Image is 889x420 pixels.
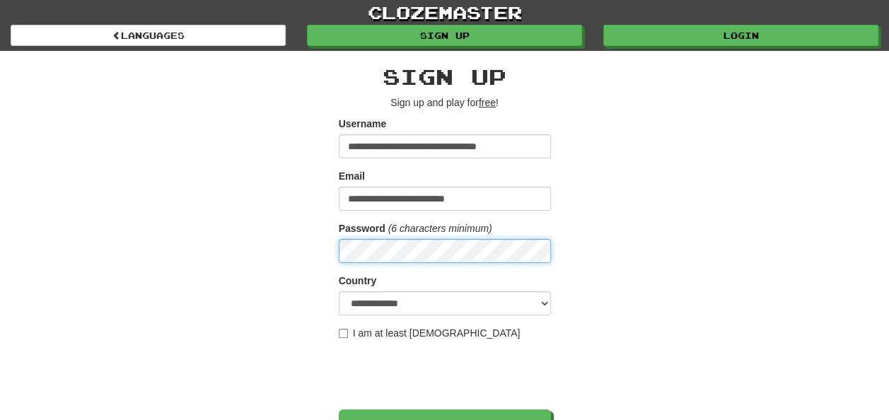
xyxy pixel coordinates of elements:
em: (6 characters minimum) [388,223,492,234]
p: Sign up and play for ! [339,95,551,110]
u: free [479,97,496,108]
a: Sign up [307,25,582,46]
label: I am at least [DEMOGRAPHIC_DATA] [339,326,521,340]
a: Login [603,25,878,46]
label: Password [339,221,385,235]
label: Username [339,117,387,131]
iframe: reCAPTCHA [339,347,554,402]
a: Languages [11,25,286,46]
input: I am at least [DEMOGRAPHIC_DATA] [339,329,348,338]
label: Email [339,169,365,183]
h2: Sign up [339,65,551,88]
label: Country [339,274,377,288]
